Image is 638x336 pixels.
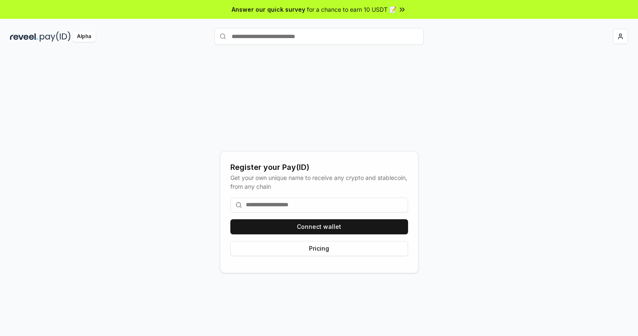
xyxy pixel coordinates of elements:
span: for a chance to earn 10 USDT 📝 [307,5,396,14]
button: Connect wallet [230,219,408,234]
img: pay_id [40,31,71,42]
div: Register your Pay(ID) [230,162,408,173]
button: Pricing [230,241,408,256]
div: Alpha [72,31,96,42]
div: Get your own unique name to receive any crypto and stablecoin, from any chain [230,173,408,191]
span: Answer our quick survey [232,5,305,14]
img: reveel_dark [10,31,38,42]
